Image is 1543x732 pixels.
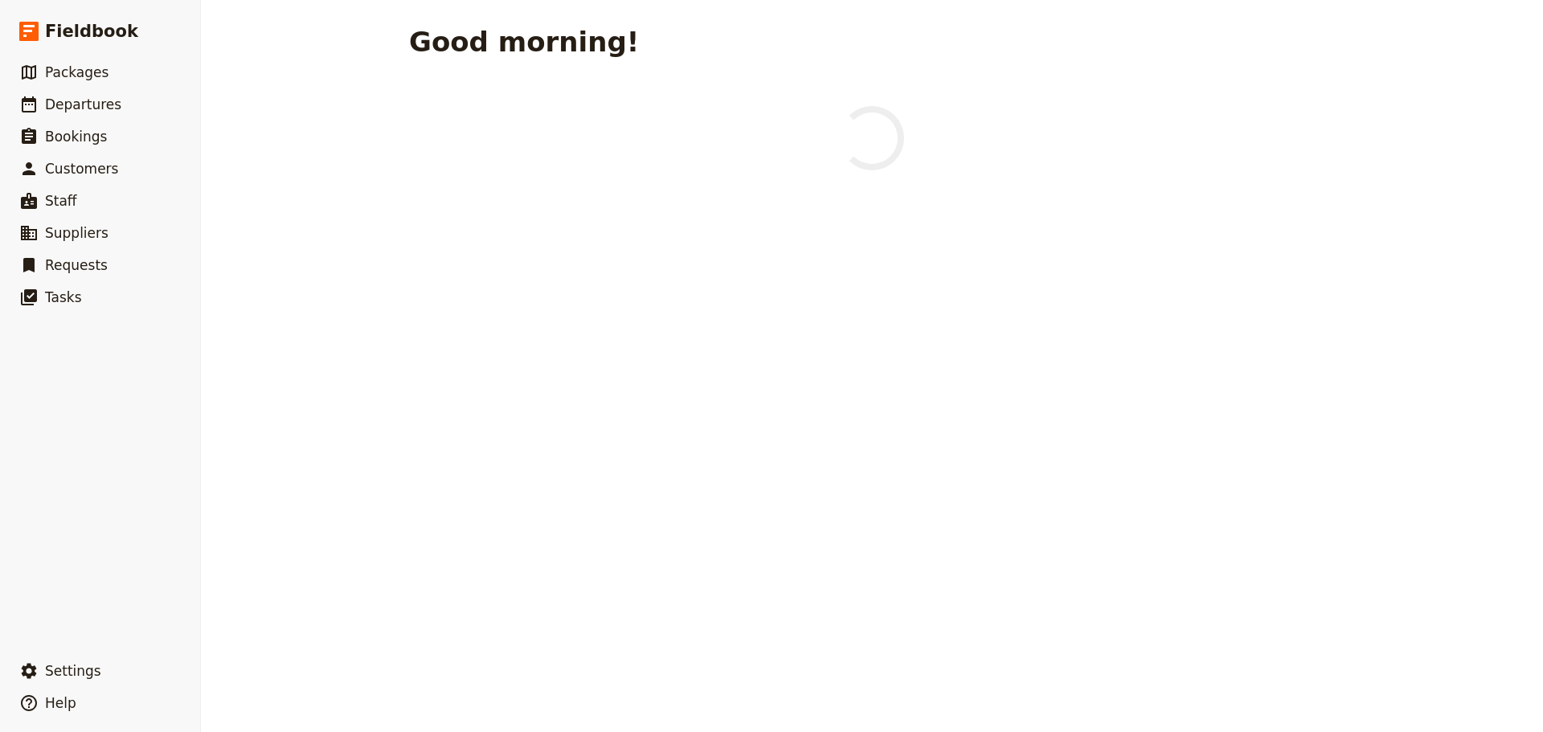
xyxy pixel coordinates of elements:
h1: Good morning! [409,26,639,58]
span: Settings [45,663,101,679]
span: Fieldbook [45,19,138,43]
span: Customers [45,161,118,177]
span: Tasks [45,289,82,305]
span: Packages [45,64,108,80]
span: Departures [45,96,121,112]
span: Requests [45,257,108,273]
span: Suppliers [45,225,108,241]
span: Help [45,695,76,711]
span: Staff [45,193,77,209]
span: Bookings [45,129,107,145]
